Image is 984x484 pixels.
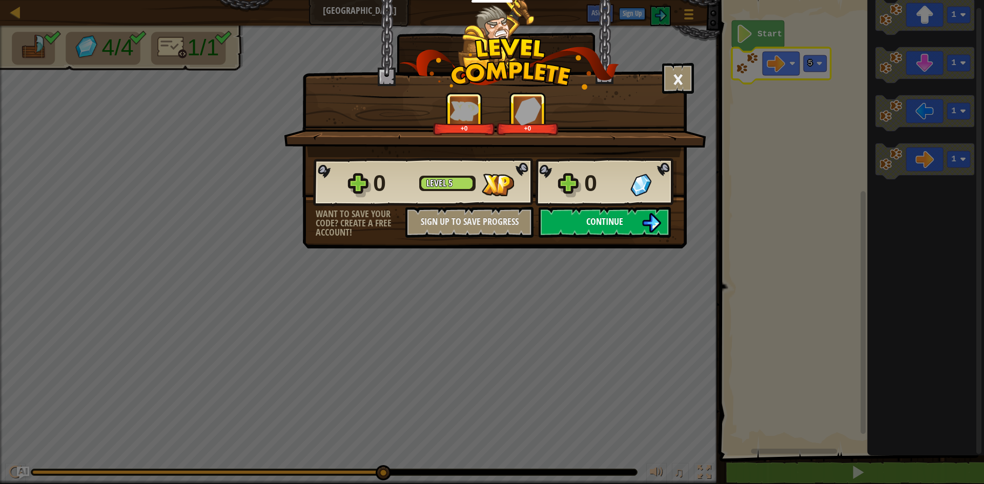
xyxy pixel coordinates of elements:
span: Continue [586,215,623,228]
img: Continue [642,213,661,233]
div: +0 [499,124,557,132]
span: Level [426,177,448,190]
button: Continue [539,207,671,238]
div: +0 [435,124,493,132]
img: XP Gained [482,174,514,196]
span: 5 [448,177,453,190]
img: XP Gained [450,101,479,121]
img: Gems Gained [515,97,541,125]
img: level_complete.png [399,38,619,90]
button: Sign Up to Save Progress [405,207,534,238]
button: × [662,63,694,94]
div: 0 [584,167,624,200]
div: Want to save your code? Create a free account! [316,209,405,237]
div: 0 [373,167,413,200]
img: Gems Gained [630,174,651,196]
